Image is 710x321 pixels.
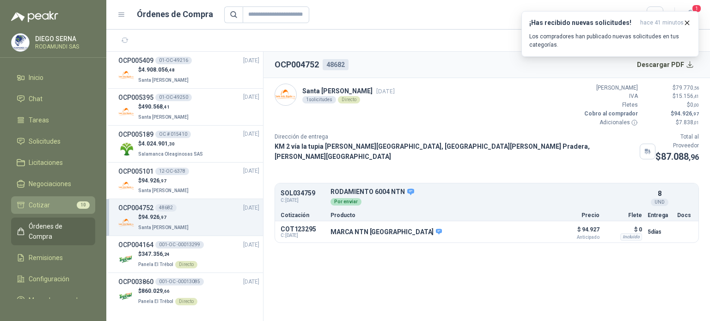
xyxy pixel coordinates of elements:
[29,221,86,242] span: Órdenes de Compra
[159,178,166,183] span: ,97
[553,212,600,218] p: Precio
[643,84,699,92] p: $
[35,36,93,42] p: DIEGO SERNA
[243,167,259,176] span: [DATE]
[11,175,95,193] a: Negociaciones
[323,59,349,70] div: 48682
[118,166,153,176] h3: OCP005101
[155,168,189,175] div: 12-OC-6378
[11,154,95,171] a: Licitaciones
[118,214,135,230] img: Company Logo
[281,225,325,233] p: COT123295
[138,139,205,148] p: $
[11,196,95,214] a: Cotizar10
[138,103,190,111] p: $
[605,224,642,235] p: $ 0
[643,92,699,101] p: $
[582,109,638,118] p: Cobro al comprador
[118,55,153,66] h3: OCP005409
[243,56,259,65] span: [DATE]
[331,198,361,206] div: Por enviar
[243,241,259,249] span: [DATE]
[682,6,699,23] button: 1
[138,250,197,259] p: $
[118,92,153,103] h3: OCP005395
[281,190,325,197] p: SOL034759
[640,19,684,27] span: hace 41 minutos
[243,130,259,139] span: [DATE]
[159,215,166,220] span: ,97
[118,288,135,304] img: Company Logo
[331,228,442,236] p: MARCA NTN [GEOGRAPHIC_DATA]
[338,96,360,103] div: Directo
[138,78,189,83] span: Santa [PERSON_NAME]
[155,94,192,101] div: 01-OC-49250
[118,55,259,85] a: OCP00540901-OC-49216[DATE] Company Logo$4.908.056,48Santa [PERSON_NAME]
[141,288,170,294] span: 860.029
[643,109,699,118] p: $
[243,278,259,286] span: [DATE]
[138,225,189,230] span: Santa [PERSON_NAME]
[12,34,29,51] img: Company Logo
[118,129,259,158] a: OCP005189OC # 015410[DATE] Company Logo$4.024.901,30Salamanca Oleaginosas SAS
[138,176,190,185] p: $
[11,218,95,245] a: Órdenes de Compra
[155,278,204,285] div: 001-OC -00013085
[29,179,71,189] span: Negociaciones
[11,270,95,288] a: Configuración
[29,274,69,284] span: Configuración
[118,178,135,194] img: Company Logo
[661,151,699,162] span: 87.088
[118,104,135,120] img: Company Logo
[651,199,668,206] div: UND
[11,249,95,266] a: Remisiones
[11,111,95,129] a: Tareas
[11,133,95,150] a: Solicitudes
[331,212,548,218] p: Producto
[138,188,189,193] span: Santa [PERSON_NAME]
[141,214,166,220] span: 94.926
[155,241,204,248] div: 001-OC -00013299
[648,226,672,237] p: 5 días
[138,213,190,222] p: $
[141,177,166,184] span: 94.926
[648,212,672,218] p: Entrega
[620,233,642,241] div: Incluido
[118,92,259,121] a: OCP00539501-OC-49250[DATE] Company Logo$490.568,41Santa [PERSON_NAME]
[690,102,699,108] span: 0
[693,85,699,91] span: ,56
[243,204,259,212] span: [DATE]
[275,84,296,105] img: Company Logo
[118,277,259,306] a: OCP003860001-OC -00013085[DATE] Company Logo$860.029,66Panela El TrébolDirecto
[141,103,170,110] span: 490.568
[553,235,600,240] span: Anticipado
[141,140,175,147] span: 4.024.901
[643,118,699,127] p: $
[29,253,63,263] span: Remisiones
[281,197,325,204] span: C: [DATE]
[118,166,259,195] a: OCP00510112-OC-6378[DATE] Company Logo$94.926,97Santa [PERSON_NAME]
[138,262,173,267] span: Panela El Trébol
[529,32,691,49] p: Los compradores han publicado nuevas solicitudes en tus categorías.
[692,111,699,116] span: ,97
[281,212,325,218] p: Cotización
[118,240,153,250] h3: OCP004164
[331,188,642,196] p: RODAMIENTO 6004 NTN
[275,141,636,162] p: KM 2 vía la tupia [PERSON_NAME][GEOGRAPHIC_DATA], [GEOGRAPHIC_DATA][PERSON_NAME] Pradera , [PERSO...
[175,261,197,268] div: Directo
[118,129,153,139] h3: OCP005189
[676,93,699,99] span: 15.156
[118,251,135,267] img: Company Logo
[163,289,170,294] span: ,66
[643,101,699,109] p: $
[141,67,175,73] span: 4.908.056
[35,44,93,49] p: RODAMUNDI SAS
[29,115,49,125] span: Tareas
[118,203,259,232] a: OCP00475248682[DATE] Company Logo$94.926,97Santa [PERSON_NAME]
[281,233,325,238] span: C: [DATE]
[29,295,81,305] span: Manuales y ayuda
[275,58,319,71] h2: OCP004752
[141,251,170,257] span: 347.356
[163,104,170,109] span: ,41
[155,131,191,138] div: OC # 015410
